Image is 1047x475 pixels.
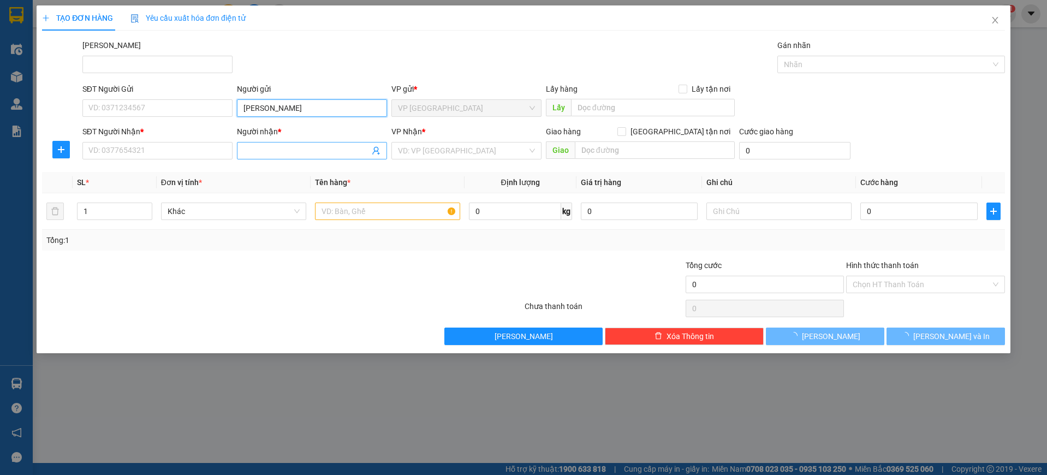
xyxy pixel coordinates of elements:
[887,328,1005,345] button: [PERSON_NAME] và In
[77,178,86,187] span: SL
[546,85,578,93] span: Lấy hàng
[702,172,856,193] th: Ghi chú
[42,14,50,22] span: plus
[391,83,542,95] div: VP gửi
[398,100,535,116] span: VP Nha Trang
[82,126,233,138] div: SĐT Người Nhận
[42,14,113,22] span: TẠO ĐƠN HÀNG
[82,83,233,95] div: SĐT Người Gửi
[372,146,380,155] span: user-add
[315,203,460,220] input: VD: Bàn, Ghế
[581,203,698,220] input: 0
[501,178,540,187] span: Định lượng
[687,83,735,95] span: Lấy tận nơi
[315,178,350,187] span: Tên hàng
[986,203,1001,220] button: plus
[581,178,621,187] span: Giá trị hàng
[777,41,811,50] label: Gán nhãn
[901,332,913,340] span: loading
[667,330,714,342] span: Xóa Thông tin
[495,330,553,342] span: [PERSON_NAME]
[237,126,387,138] div: Người nhận
[523,300,685,319] div: Chưa thanh toán
[82,41,141,50] label: Mã ĐH
[546,127,581,136] span: Giao hàng
[739,142,850,159] input: Cước giao hàng
[980,5,1010,36] button: Close
[655,332,662,341] span: delete
[802,330,860,342] span: [PERSON_NAME]
[686,261,722,270] span: Tổng cước
[991,16,1000,25] span: close
[790,332,802,340] span: loading
[561,203,572,220] span: kg
[706,203,852,220] input: Ghi Chú
[739,127,793,136] label: Cước giao hàng
[846,261,919,270] label: Hình thức thanh toán
[46,203,64,220] button: delete
[161,178,202,187] span: Đơn vị tính
[546,141,575,159] span: Giao
[52,141,70,158] button: plus
[626,126,735,138] span: [GEOGRAPHIC_DATA] tận nơi
[237,83,387,95] div: Người gửi
[860,178,898,187] span: Cước hàng
[444,328,603,345] button: [PERSON_NAME]
[546,99,571,116] span: Lấy
[913,330,990,342] span: [PERSON_NAME] và In
[53,145,69,154] span: plus
[82,56,233,73] input: Mã ĐH
[987,207,1000,216] span: plus
[168,203,300,219] span: Khác
[575,141,735,159] input: Dọc đường
[46,234,404,246] div: Tổng: 1
[605,328,764,345] button: deleteXóa Thông tin
[130,14,139,23] img: icon
[766,328,884,345] button: [PERSON_NAME]
[571,99,735,116] input: Dọc đường
[130,14,246,22] span: Yêu cầu xuất hóa đơn điện tử
[391,127,422,136] span: VP Nhận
